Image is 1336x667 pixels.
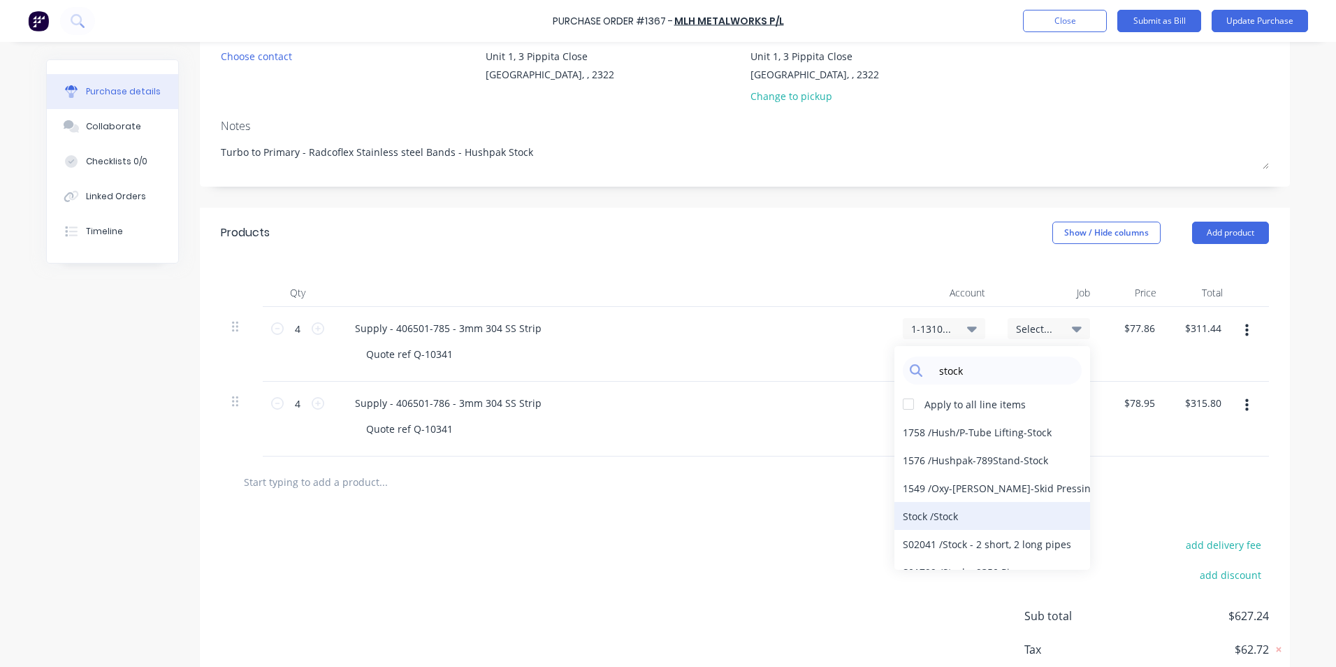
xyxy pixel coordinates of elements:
button: add delivery fee [1177,536,1269,554]
div: Checklists 0/0 [86,155,147,168]
div: Timeline [86,225,123,238]
span: Sub total [1024,608,1129,624]
input: Search... [931,357,1075,385]
div: Stock / Stock [894,502,1090,530]
div: 1549 / Oxy-[PERSON_NAME]-Skid Pressing [894,474,1090,502]
div: 1576 / Hushpak-789Stand-Stock [894,446,1090,474]
div: Price [1101,279,1168,307]
div: Purchase details [86,85,161,98]
button: add discount [1191,566,1269,584]
div: Quote ref Q-10341 [355,419,464,439]
button: Show / Hide columns [1052,222,1161,244]
button: Checklists 0/0 [47,144,178,179]
div: [GEOGRAPHIC_DATA], , 2322 [486,67,614,82]
div: S01799 / Stock - 9350 Pipes [894,558,1090,586]
div: Purchase Order #1367 - [553,14,673,29]
div: Collaborate [86,120,141,133]
span: $627.24 [1129,608,1269,624]
a: MLH Metalworks P/L [674,14,784,28]
div: Unit 1, 3 Pippita Close [486,49,614,64]
button: Submit as Bill [1117,10,1201,32]
button: Update Purchase [1212,10,1308,32]
button: Purchase details [47,74,178,109]
button: Add product [1192,222,1269,244]
span: $62.72 [1129,641,1269,658]
button: Timeline [47,214,178,249]
div: Account [892,279,996,307]
div: Unit 1, 3 Pippita Close [750,49,879,64]
img: Factory [28,10,49,31]
div: Products [221,224,270,241]
div: Total [1168,279,1234,307]
div: Choose contact [221,49,292,64]
div: Job [996,279,1101,307]
textarea: Turbo to Primary - Radcoflex Stainless steel Bands - Hushpak Stock [221,138,1269,169]
div: Quote ref Q-10341 [355,344,464,364]
button: Collaborate [47,109,178,144]
input: Start typing to add a product... [243,468,523,496]
span: Tax [1024,641,1129,658]
span: Select... [1016,322,1058,336]
div: S02041 / Stock - 2 short, 2 long pipes [894,530,1090,558]
span: 1-1310 / Stock [911,322,953,336]
div: Linked Orders [86,190,146,203]
button: Linked Orders [47,179,178,214]
div: Supply - 406501-785 - 3mm 304 SS Strip [344,318,553,338]
div: Apply to all line items [924,397,1026,412]
button: Close [1023,10,1107,32]
div: [GEOGRAPHIC_DATA], , 2322 [750,67,879,82]
div: Notes [221,117,1269,134]
div: 1758 / Hush/P-Tube Lifting-Stock [894,418,1090,446]
div: Qty [263,279,333,307]
div: Change to pickup [750,89,879,103]
div: Supply - 406501-786 - 3mm 304 SS Strip [344,393,553,413]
